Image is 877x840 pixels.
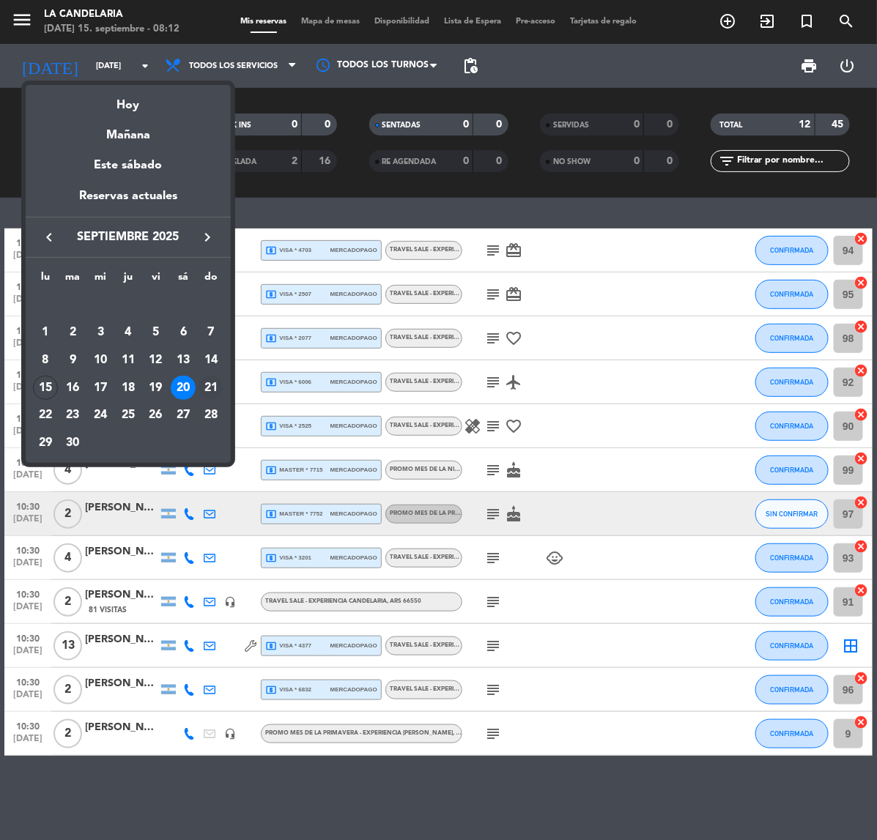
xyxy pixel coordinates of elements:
[171,320,196,345] div: 6
[171,376,196,401] div: 20
[199,403,223,428] div: 28
[61,431,86,456] div: 30
[88,320,113,345] div: 3
[142,401,170,429] td: 26 de septiembre de 2025
[142,374,170,402] td: 19 de septiembre de 2025
[144,376,169,401] div: 19
[32,429,59,457] td: 29 de septiembre de 2025
[199,320,223,345] div: 7
[144,403,169,428] div: 26
[116,376,141,401] div: 18
[32,374,59,402] td: 15 de septiembre de 2025
[197,401,225,429] td: 28 de septiembre de 2025
[199,228,216,246] i: keyboard_arrow_right
[114,269,142,291] th: jueves
[194,228,221,247] button: keyboard_arrow_right
[114,346,142,374] td: 11 de septiembre de 2025
[32,319,59,346] td: 1 de septiembre de 2025
[26,115,231,145] div: Mañana
[169,319,197,346] td: 6 de septiembre de 2025
[197,346,225,374] td: 14 de septiembre de 2025
[116,348,141,373] div: 11
[33,376,58,401] div: 15
[144,320,169,345] div: 5
[144,348,169,373] div: 12
[32,401,59,429] td: 22 de septiembre de 2025
[33,403,58,428] div: 22
[32,269,59,291] th: lunes
[88,403,113,428] div: 24
[142,346,170,374] td: 12 de septiembre de 2025
[59,319,87,346] td: 2 de septiembre de 2025
[197,374,225,402] td: 21 de septiembre de 2025
[116,403,141,428] div: 25
[199,376,223,401] div: 21
[169,401,197,429] td: 27 de septiembre de 2025
[59,401,87,429] td: 23 de septiembre de 2025
[32,346,59,374] td: 8 de septiembre de 2025
[86,346,114,374] td: 10 de septiembre de 2025
[59,346,87,374] td: 9 de septiembre de 2025
[40,228,58,246] i: keyboard_arrow_left
[26,145,231,186] div: Este sábado
[197,319,225,346] td: 7 de septiembre de 2025
[26,187,231,217] div: Reservas actuales
[86,319,114,346] td: 3 de septiembre de 2025
[36,228,62,247] button: keyboard_arrow_left
[169,374,197,402] td: 20 de septiembre de 2025
[61,376,86,401] div: 16
[114,319,142,346] td: 4 de septiembre de 2025
[169,346,197,374] td: 13 de septiembre de 2025
[114,374,142,402] td: 18 de septiembre de 2025
[169,269,197,291] th: sábado
[32,291,225,319] td: SEP.
[26,85,231,115] div: Hoy
[142,269,170,291] th: viernes
[86,269,114,291] th: miércoles
[114,401,142,429] td: 25 de septiembre de 2025
[33,431,58,456] div: 29
[61,320,86,345] div: 2
[86,401,114,429] td: 24 de septiembre de 2025
[116,320,141,345] div: 4
[86,374,114,402] td: 17 de septiembre de 2025
[197,269,225,291] th: domingo
[33,320,58,345] div: 1
[61,348,86,373] div: 9
[88,348,113,373] div: 10
[33,348,58,373] div: 8
[59,269,87,291] th: martes
[142,319,170,346] td: 5 de septiembre de 2025
[59,374,87,402] td: 16 de septiembre de 2025
[171,348,196,373] div: 13
[61,403,86,428] div: 23
[59,429,87,457] td: 30 de septiembre de 2025
[199,348,223,373] div: 14
[62,228,194,247] span: septiembre 2025
[171,403,196,428] div: 27
[88,376,113,401] div: 17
